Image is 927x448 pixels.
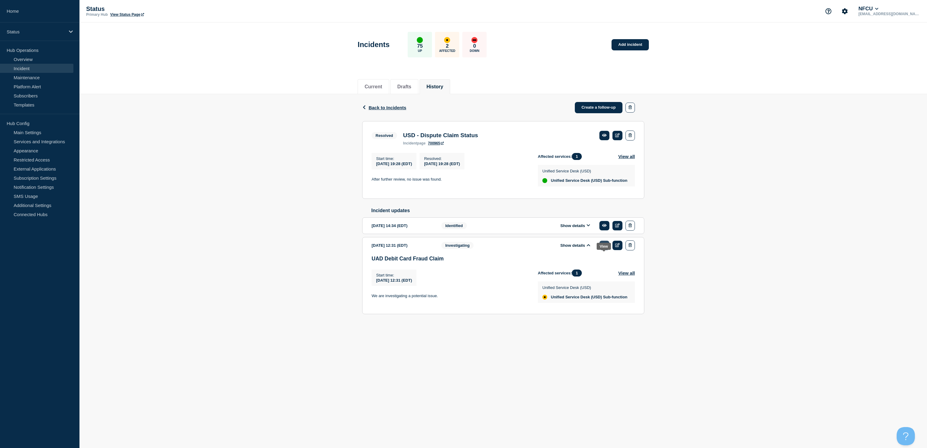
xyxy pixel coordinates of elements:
a: View Status Page [110,12,144,17]
button: Support [822,5,835,18]
div: affected [542,295,547,300]
div: View [600,244,608,249]
h3: USD - Dispute Claim Status [403,132,478,139]
p: After further review, no issue was found. [372,177,528,182]
span: Investigating [441,242,474,249]
div: down [471,37,477,43]
span: Unified Service Desk (USD) Sub-function [551,178,627,183]
p: Status [86,5,207,12]
span: Back to Incidents [369,105,406,110]
p: [EMAIL_ADDRESS][DOMAIN_NAME] [857,12,920,16]
iframe: Help Scout Beacon - Open [897,427,915,445]
p: 0 [473,43,476,49]
h2: Incident updates [371,208,644,213]
a: 700965 [428,141,444,145]
span: [DATE] 19:28 (EDT) [424,161,460,166]
div: [DATE] 12:31 (EDT) [372,240,432,250]
div: [DATE] 14:34 (EDT) [372,221,432,231]
button: Account settings [838,5,851,18]
span: 1 [572,153,582,160]
a: Add incident [612,39,649,50]
a: Create a follow-up [575,102,622,113]
h3: UAD Debit Card Fraud Claim [372,256,635,262]
p: 2 [446,43,449,49]
p: Unified Service Desk (USD) [542,285,627,290]
div: up [417,37,423,43]
button: Current [365,84,382,90]
span: Identified [441,222,467,229]
span: incident [403,141,417,145]
div: affected [444,37,450,43]
button: Drafts [397,84,411,90]
button: NFCU [857,6,880,12]
span: [DATE] 19:28 (EDT) [376,161,412,166]
p: Resolved : [424,156,460,161]
div: up [542,178,547,183]
p: Affected [439,49,455,53]
p: We are investigating a potential issue. [372,293,528,299]
span: [DATE] 12:31 (EDT) [376,278,412,283]
p: 75 [417,43,423,49]
span: Affected services: [538,153,585,160]
button: Back to Incidents [362,105,406,110]
span: Affected services: [538,270,585,277]
span: Resolved [372,132,397,139]
h1: Incidents [358,40,389,49]
button: View all [618,270,635,277]
p: Up [418,49,422,53]
button: History [426,84,443,90]
p: Primary Hub [86,12,108,17]
button: Show details [558,223,592,228]
span: Unified Service Desk (USD) Sub-function [551,295,627,300]
p: Start time : [376,273,412,277]
button: Show details [558,243,592,248]
span: 1 [572,270,582,277]
p: Unified Service Desk (USD) [542,169,627,173]
p: Start time : [376,156,412,161]
p: Status [7,29,65,34]
p: page [403,141,426,145]
p: Down [470,49,480,53]
button: View all [618,153,635,160]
